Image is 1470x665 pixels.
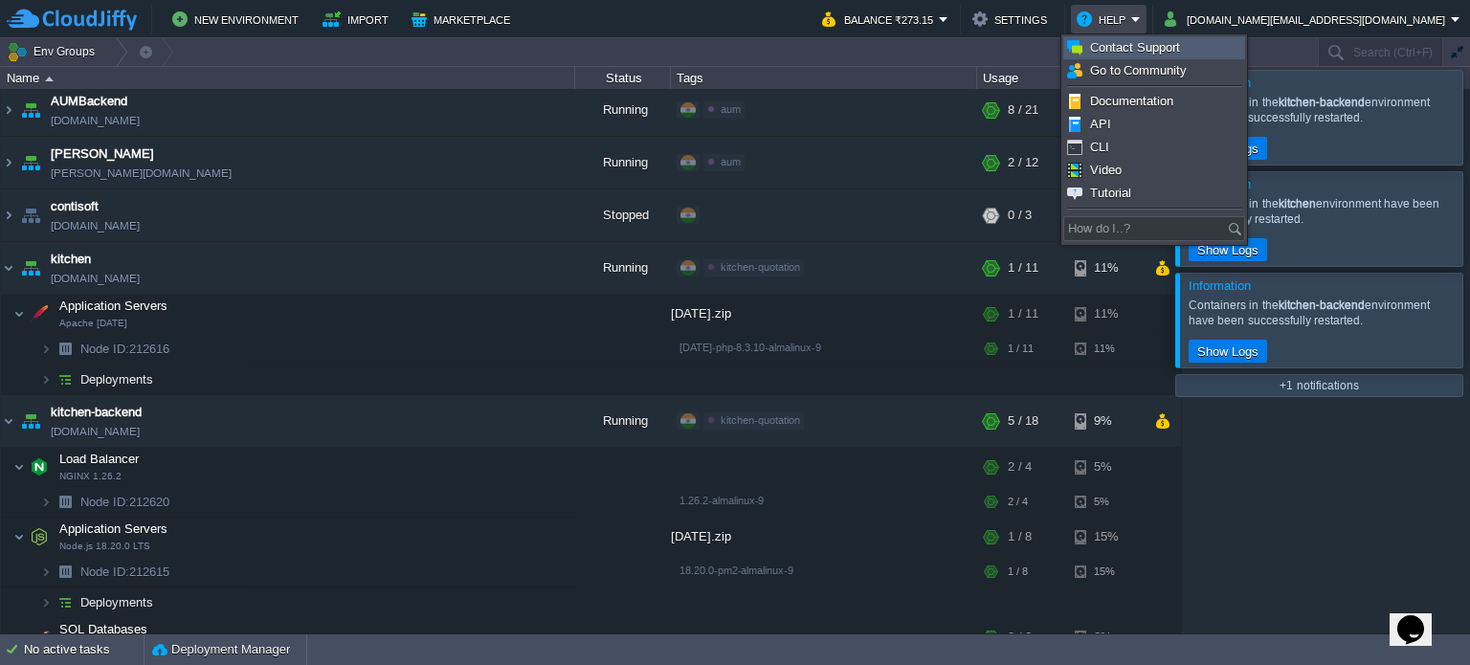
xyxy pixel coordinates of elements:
span: 212616 [78,341,172,357]
img: AMDAwAAAACH5BAEAAAAALAAAAAABAAEAAAICRAEAOw== [52,365,78,394]
span: aum [721,103,741,115]
div: 5% [1075,487,1137,517]
div: 1 / 8 [1008,557,1028,587]
img: AMDAwAAAACH5BAEAAAAALAAAAAABAAEAAAICRAEAOw== [52,334,78,364]
button: Settings [972,8,1053,31]
span: Documentation [1090,94,1173,108]
img: AMDAwAAAACH5BAEAAAAALAAAAAABAAEAAAICRAEAOw== [13,448,25,486]
div: [DATE].zip [671,295,977,333]
a: SQL Databases [57,622,150,636]
a: Node ID:212615 [78,564,172,580]
span: API [1090,117,1111,131]
a: Application ServersApache [DATE] [57,299,170,313]
img: CloudJiffy [7,8,137,32]
img: AMDAwAAAACH5BAEAAAAALAAAAAABAAEAAAICRAEAOw== [26,618,53,656]
div: 15% [1075,557,1137,587]
span: 1.26.2-almalinux-9 [679,495,764,506]
a: contisoft [51,197,99,216]
div: Running [575,84,671,136]
img: AMDAwAAAACH5BAEAAAAALAAAAAABAAEAAAICRAEAOw== [52,557,78,587]
b: kitchen-backend [1279,299,1365,312]
div: Usage [978,67,1180,89]
div: 11% [1075,334,1137,364]
a: AUMBackend [51,92,127,111]
a: Documentation [1064,91,1244,112]
span: aum [721,156,741,167]
span: Go to Community [1090,63,1187,78]
span: Node.js 18.20.0 LTS [59,541,150,552]
div: Running [575,137,671,188]
a: kitchen-backend [51,403,142,422]
a: [PERSON_NAME] [51,144,154,164]
span: Contact Support [1090,40,1180,55]
img: AMDAwAAAACH5BAEAAAAALAAAAAABAAEAAAICRAEAOw== [1,189,16,241]
div: Stopped [575,189,671,241]
img: AMDAwAAAACH5BAEAAAAALAAAAAABAAEAAAICRAEAOw== [17,137,44,188]
a: API [1064,114,1244,135]
div: Containers in the environment have been successfully restarted. [1189,95,1458,125]
span: 212620 [78,494,172,510]
div: 1 / 11 [1008,242,1038,294]
div: 8% [1075,618,1137,656]
div: Containers in the environment have been successfully restarted. [1189,196,1458,227]
div: Status [576,67,670,89]
div: 1 / 11 [1008,295,1038,333]
img: AMDAwAAAACH5BAEAAAAALAAAAAABAAEAAAICRAEAOw== [1,84,16,136]
button: Env Groups [7,38,101,65]
a: Node ID:212620 [78,494,172,510]
div: 5% [1075,448,1137,486]
a: Tutorial [1064,183,1244,204]
a: [DOMAIN_NAME] [51,269,140,288]
img: AMDAwAAAACH5BAEAAAAALAAAAAABAAEAAAICRAEAOw== [45,77,54,81]
img: AMDAwAAAACH5BAEAAAAALAAAAAABAAEAAAICRAEAOw== [40,487,52,517]
div: Containers in the environment have been successfully restarted. [1189,298,1458,328]
div: Name [2,67,574,89]
img: AMDAwAAAACH5BAEAAAAALAAAAAABAAEAAAICRAEAOw== [26,295,53,333]
div: 0 / 3 [1008,189,1032,241]
div: Tags [672,67,976,89]
span: Video [1090,163,1122,177]
button: Deployment Manager [152,640,290,659]
span: 212615 [78,564,172,580]
img: AMDAwAAAACH5BAEAAAAALAAAAAABAAEAAAICRAEAOw== [13,618,25,656]
span: CLI [1090,140,1109,154]
span: SQL Databases [57,621,150,637]
div: 15% [1075,518,1137,556]
span: kitchen-quotation [721,261,800,273]
button: +1 notifications [1274,377,1364,394]
img: AMDAwAAAACH5BAEAAAAALAAAAAABAAEAAAICRAEAOw== [17,189,44,241]
div: 1 / 11 [1008,334,1034,364]
a: [PERSON_NAME][DOMAIN_NAME] [51,164,232,183]
a: CLI [1064,137,1244,158]
a: [DOMAIN_NAME] [51,422,140,441]
div: 2 / 12 [1008,137,1038,188]
button: Import [323,8,394,31]
span: Load Balancer [57,451,142,467]
button: Balance ₹273.15 [822,8,939,31]
div: No active tasks [24,634,144,665]
a: kitchen [51,250,91,269]
button: Marketplace [412,8,516,31]
div: 1 / 8 [1008,518,1032,556]
div: 11% [1075,295,1137,333]
div: 8 / 21 [1008,84,1038,136]
img: AMDAwAAAACH5BAEAAAAALAAAAAABAAEAAAICRAEAOw== [52,587,78,617]
img: AMDAwAAAACH5BAEAAAAALAAAAAABAAEAAAICRAEAOw== [13,295,25,333]
span: NGINX 1.26.2 [59,471,122,482]
a: Go to Community [1064,60,1244,81]
span: [DATE]-php-8.3.10-almalinux-9 [679,342,821,353]
button: Show Logs [1192,241,1264,258]
img: AMDAwAAAACH5BAEAAAAALAAAAAABAAEAAAICRAEAOw== [40,587,52,617]
span: 18.20.0-pm2-almalinux-9 [679,565,793,576]
a: Deployments [78,371,156,388]
img: AMDAwAAAACH5BAEAAAAALAAAAAABAAEAAAICRAEAOw== [40,334,52,364]
div: 2 / 4 [1008,448,1032,486]
a: Deployments [78,594,156,610]
span: Application Servers [57,298,170,314]
span: Application Servers [57,521,170,537]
